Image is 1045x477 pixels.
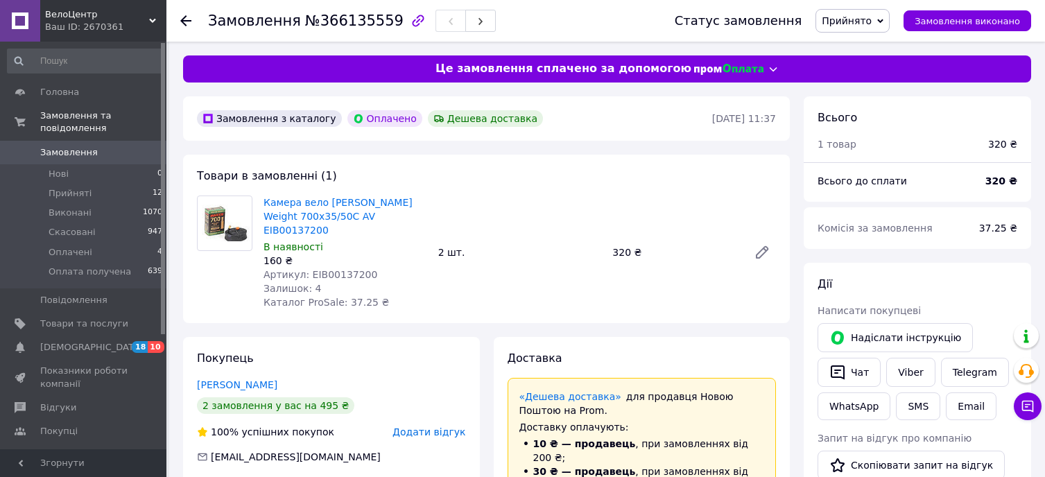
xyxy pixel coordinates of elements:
button: SMS [896,392,940,420]
span: Повідомлення [40,294,107,306]
span: Замовлення [208,12,301,29]
time: [DATE] 11:37 [712,113,776,124]
span: Відгуки [40,401,76,414]
span: Оплачені [49,246,92,259]
span: 10 ₴ — продавець [533,438,636,449]
div: 2 замовлення у вас на 495 ₴ [197,397,354,414]
div: Замовлення з каталогу [197,110,342,127]
span: Комісія за замовлення [818,223,933,234]
span: Замовлення та повідомлення [40,110,166,135]
a: Telegram [941,358,1009,387]
div: Дешева доставка [428,110,543,127]
span: 1 товар [818,139,856,150]
span: Показники роботи компанії [40,365,128,390]
span: Написати покупцеві [818,305,921,316]
a: Камера вело [PERSON_NAME] Weight 700x35/50C AV ЕIB00137200 [264,197,413,236]
a: WhatsApp [818,392,890,420]
div: для продавця Новою Поштою на Prom. [519,390,765,417]
button: Чат з покупцем [1014,392,1042,420]
span: Артикул: ЕIB00137200 [264,269,377,280]
div: Оплачено [347,110,422,127]
span: 1070 [143,207,162,219]
button: Чат [818,358,881,387]
a: «Дешева доставка» [519,391,621,402]
a: Viber [886,358,935,387]
span: №366135559 [305,12,404,29]
div: 320 ₴ [988,137,1017,151]
span: Покупець [197,352,254,365]
span: 947 [148,226,162,238]
b: 320 ₴ [985,175,1017,187]
span: 37.25 ₴ [979,223,1017,234]
span: 10 [148,341,164,353]
div: 2 шт. [433,243,607,262]
span: [EMAIL_ADDRESS][DOMAIN_NAME] [211,451,381,462]
span: Товари та послуги [40,318,128,330]
span: 12 [153,187,162,200]
span: Покупці [40,425,78,437]
span: Запит на відгук про компанію [818,433,971,444]
a: [PERSON_NAME] [197,379,277,390]
span: Всього [818,111,857,124]
span: Головна [40,86,79,98]
div: 320 ₴ [607,243,743,262]
span: Залишок: 4 [264,283,322,294]
img: Камера вело Maxxis Welter Weight 700x35/50C AV ЕIB00137200 [198,205,252,241]
div: Статус замовлення [675,14,802,28]
span: Товари в замовленні (1) [197,169,337,182]
span: ВелоЦентр [45,8,149,21]
span: Дії [818,277,832,290]
input: Пошук [7,49,164,73]
span: 18 [132,341,148,353]
span: Замовлення [40,146,98,159]
li: , при замовленнях від 200 ₴; [519,437,765,465]
span: Замовлення виконано [915,16,1020,26]
button: Надіслати інструкцію [818,323,973,352]
div: Доставку оплачують: [519,420,765,434]
span: Прийнято [822,15,872,26]
span: Доставка [508,352,562,365]
span: Каталог ProSale: 37.25 ₴ [264,297,389,308]
span: Скасовані [49,226,96,238]
span: Виконані [49,207,92,219]
span: Нові [49,168,69,180]
span: 30 ₴ — продавець [533,466,636,477]
span: Оплата получена [49,266,131,278]
span: Прийняті [49,187,92,200]
span: 100% [211,426,239,437]
span: 0 [157,168,162,180]
span: Додати відгук [392,426,465,437]
div: успішних покупок [197,425,334,439]
span: Це замовлення сплачено за допомогою [435,61,691,77]
span: 4 [157,246,162,259]
button: Замовлення виконано [904,10,1031,31]
span: В наявності [264,241,323,252]
a: Редагувати [748,238,776,266]
span: [DEMOGRAPHIC_DATA] [40,341,143,354]
div: 160 ₴ [264,254,427,268]
div: Ваш ID: 2670361 [45,21,166,33]
button: Email [946,392,996,420]
span: Всього до сплати [818,175,907,187]
span: 639 [148,266,162,278]
div: Повернутися назад [180,14,191,28]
